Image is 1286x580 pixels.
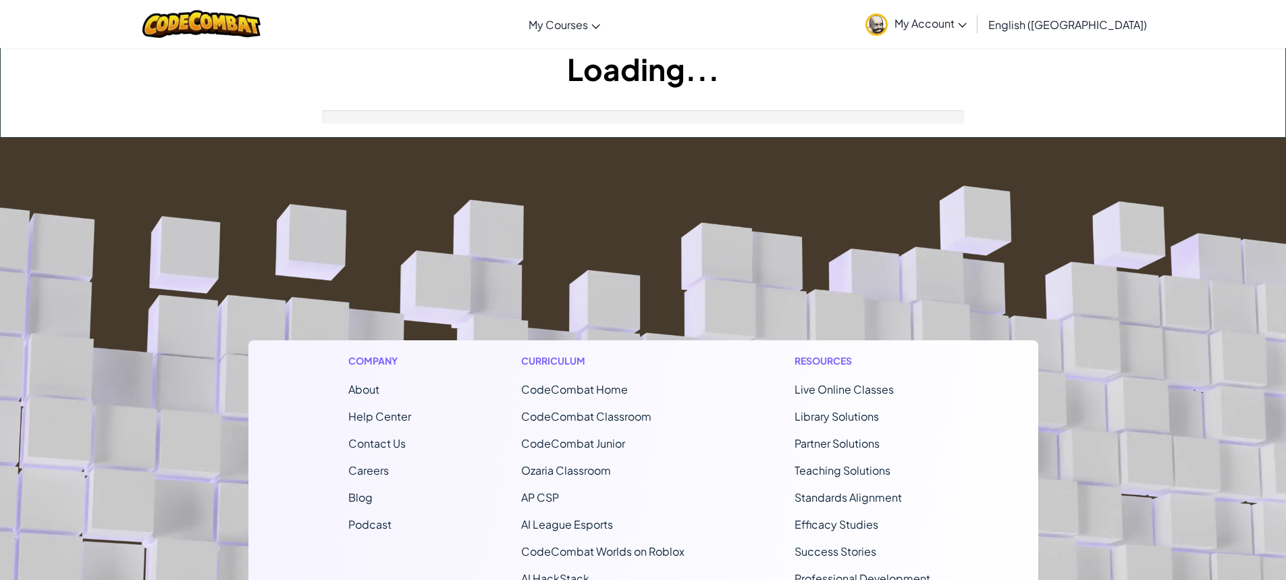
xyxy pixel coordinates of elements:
[521,382,628,396] span: CodeCombat Home
[521,463,611,477] a: Ozaria Classroom
[795,490,902,504] a: Standards Alignment
[795,517,878,531] a: Efficacy Studies
[348,517,392,531] a: Podcast
[982,6,1154,43] a: English ([GEOGRAPHIC_DATA])
[795,436,880,450] a: Partner Solutions
[521,517,613,531] a: AI League Esports
[521,409,651,423] a: CodeCombat Classroom
[142,10,261,38] img: CodeCombat logo
[521,436,625,450] a: CodeCombat Junior
[988,18,1147,32] span: English ([GEOGRAPHIC_DATA])
[865,14,888,36] img: avatar
[795,463,890,477] a: Teaching Solutions
[522,6,607,43] a: My Courses
[795,354,938,368] h1: Resources
[348,382,379,396] a: About
[795,544,876,558] a: Success Stories
[348,409,411,423] a: Help Center
[348,463,389,477] a: Careers
[521,354,685,368] h1: Curriculum
[348,436,406,450] span: Contact Us
[348,490,373,504] a: Blog
[521,544,685,558] a: CodeCombat Worlds on Roblox
[894,16,967,30] span: My Account
[348,354,411,368] h1: Company
[795,382,894,396] a: Live Online Classes
[1,48,1285,90] h1: Loading...
[859,3,973,45] a: My Account
[521,490,559,504] a: AP CSP
[529,18,588,32] span: My Courses
[795,409,879,423] a: Library Solutions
